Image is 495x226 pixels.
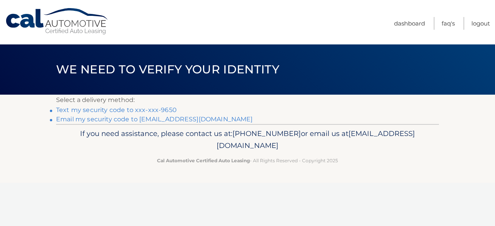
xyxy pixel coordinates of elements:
[471,17,490,30] a: Logout
[61,156,434,165] p: - All Rights Reserved - Copyright 2025
[157,158,250,163] strong: Cal Automotive Certified Auto Leasing
[56,95,439,105] p: Select a delivery method:
[394,17,425,30] a: Dashboard
[56,116,253,123] a: Email my security code to [EMAIL_ADDRESS][DOMAIN_NAME]
[5,8,109,35] a: Cal Automotive
[442,17,455,30] a: FAQ's
[232,129,301,138] span: [PHONE_NUMBER]
[56,106,177,114] a: Text my security code to xxx-xxx-9650
[56,62,279,76] span: We need to verify your identity
[61,127,434,152] p: If you need assistance, please contact us at: or email us at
